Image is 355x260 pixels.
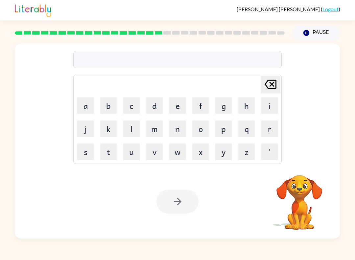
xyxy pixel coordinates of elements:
[237,6,321,12] span: [PERSON_NAME] [PERSON_NAME]
[146,97,163,114] button: d
[77,120,94,137] button: j
[100,120,117,137] button: k
[146,143,163,160] button: v
[192,120,209,137] button: o
[123,143,140,160] button: u
[238,97,255,114] button: h
[169,97,186,114] button: e
[100,143,117,160] button: t
[169,143,186,160] button: w
[322,6,339,12] a: Logout
[123,120,140,137] button: l
[215,97,232,114] button: g
[237,6,340,12] div: ( )
[192,97,209,114] button: f
[238,120,255,137] button: q
[77,97,94,114] button: a
[238,143,255,160] button: z
[100,97,117,114] button: b
[261,120,278,137] button: r
[15,3,51,17] img: Literably
[169,120,186,137] button: n
[123,97,140,114] button: c
[215,120,232,137] button: p
[293,25,340,40] button: Pause
[77,143,94,160] button: s
[192,143,209,160] button: x
[261,97,278,114] button: i
[146,120,163,137] button: m
[267,165,332,231] video: Your browser must support playing .mp4 files to use Literably. Please try using another browser.
[261,143,278,160] button: '
[215,143,232,160] button: y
